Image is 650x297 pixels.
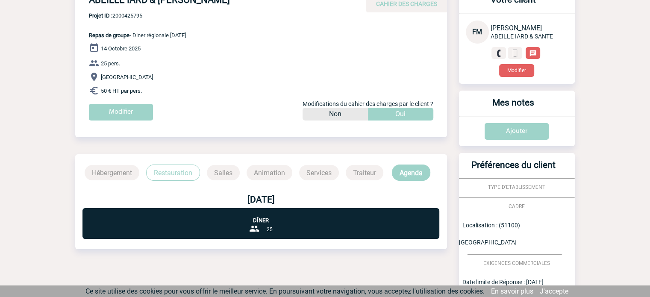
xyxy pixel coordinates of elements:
[462,160,565,178] h3: Préférences du client
[529,50,537,57] img: chat-24-px-w.png
[491,24,542,32] span: [PERSON_NAME]
[247,165,292,180] p: Animation
[491,287,533,295] a: En savoir plus
[462,97,565,116] h3: Mes notes
[85,165,139,180] p: Hébergement
[462,279,544,285] span: Date limite de Réponse : [DATE]
[485,123,549,140] input: Ajouter
[101,88,142,94] span: 50 € HT par pers.
[511,50,519,57] img: portable.png
[499,64,534,77] button: Modifier
[101,45,141,52] span: 14 Octobre 2025
[376,0,437,7] span: CAHIER DES CHARGES
[89,104,153,121] input: Modifier
[491,33,553,40] span: ABEILLE IARD & SANTE
[266,226,272,232] span: 25
[146,165,200,181] p: Restauration
[101,60,120,67] span: 25 pers.
[495,50,503,57] img: fixe.png
[247,194,275,205] b: [DATE]
[85,287,485,295] span: Ce site utilise des cookies pour vous offrir le meilleur service. En poursuivant votre navigation...
[346,165,383,180] p: Traiteur
[299,165,339,180] p: Services
[395,108,406,121] p: Oui
[540,287,568,295] a: J'accepte
[89,32,186,38] span: - Diner régionale [DATE]
[89,12,112,19] b: Projet ID :
[303,100,433,107] span: Modifications du cahier des charges par le client ?
[89,12,186,19] span: 2000425795
[101,74,153,80] span: [GEOGRAPHIC_DATA]
[329,108,341,121] p: Non
[483,260,550,266] span: EXIGENCES COMMERCIALES
[207,165,240,180] p: Salles
[392,165,430,181] p: Agenda
[89,32,129,38] span: Repas de groupe
[82,208,439,223] p: Dîner
[509,203,525,209] span: CADRE
[488,184,545,190] span: TYPE D'ETABLISSEMENT
[459,222,520,246] span: Localisation : (51100) [GEOGRAPHIC_DATA]
[249,223,259,234] img: group-24-px-b.png
[472,28,482,36] span: FM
